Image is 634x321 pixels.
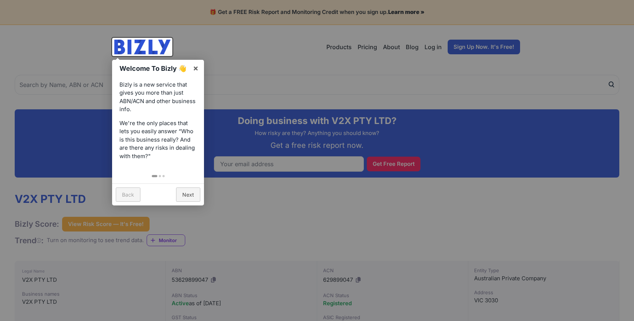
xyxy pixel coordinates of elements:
[119,63,189,73] h1: Welcome To Bizly 👋
[119,81,197,114] p: Bizly is a new service that gives you more than just ABN/ACN and other business info.
[187,60,204,76] a: ×
[116,187,140,202] a: Back
[119,119,197,161] p: We're the only places that lets you easily answer “Who is this business really? And are there any...
[176,187,200,202] a: Next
